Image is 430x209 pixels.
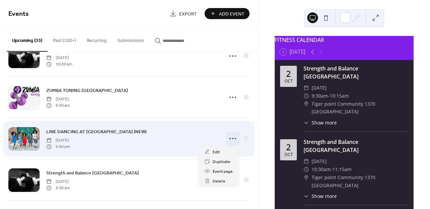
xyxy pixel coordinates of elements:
[328,92,330,100] span: -
[304,100,309,108] div: ​
[286,143,291,151] div: 2
[205,8,250,19] button: Add Event
[112,27,149,51] button: Submissions
[213,168,233,175] span: Event page
[219,10,245,17] span: Add Event
[179,10,197,17] span: Export
[312,157,327,165] span: [DATE]
[82,27,112,51] button: Recurring
[46,87,128,94] span: ZUMBA TONING [GEOGRAPHIC_DATA]
[46,55,72,61] span: [DATE]
[284,153,293,157] div: Oct
[312,119,337,126] span: Show more
[46,96,70,102] span: [DATE]
[330,92,349,100] span: 10:15am
[312,165,331,173] span: 10:30am
[304,92,309,100] div: ​
[46,87,128,94] a: ZUMBA TONING [GEOGRAPHIC_DATA]
[304,173,309,181] div: ​
[46,169,139,177] a: Strength and Balance [GEOGRAPHIC_DATA]
[284,79,293,84] div: Oct
[8,7,29,20] span: Events
[331,165,332,173] span: -
[213,149,220,156] span: Edit
[312,100,408,116] span: Tiger point Community 1370 [GEOGRAPHIC_DATA]
[46,128,147,136] a: LINE DANCING AT [GEOGRAPHIC_DATA] (NEW)
[304,119,309,126] div: ​
[286,69,291,78] div: 2
[46,61,72,67] span: 10:30 am
[304,193,337,200] button: ​Show more
[304,64,408,81] div: Strength and Balance [GEOGRAPHIC_DATA]
[48,27,82,51] button: Past (100+)
[304,138,408,154] div: Strength and Balance [GEOGRAPHIC_DATA]
[304,84,309,92] div: ​
[46,179,70,185] span: [DATE]
[46,102,70,108] span: 9:30 am
[332,165,352,173] span: 11:15am
[304,193,309,200] div: ​
[7,27,48,52] button: Upcoming (33)
[46,138,70,144] span: [DATE]
[304,157,309,165] div: ​
[275,36,414,44] div: FITNESS CALENDAR
[213,178,225,185] span: Delete
[46,170,139,177] span: Strength and Balance [GEOGRAPHIC_DATA]
[312,173,408,190] span: Tiger point Community 1370 [GEOGRAPHIC_DATA]
[165,8,202,19] a: Export
[46,185,70,191] span: 9:30 am
[304,119,337,126] button: ​Show more
[312,193,337,200] span: Show more
[312,84,327,92] span: [DATE]
[46,144,70,150] span: 6:00 pm
[304,165,309,173] div: ​
[213,158,230,165] span: Duplicate
[312,92,328,100] span: 9:30am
